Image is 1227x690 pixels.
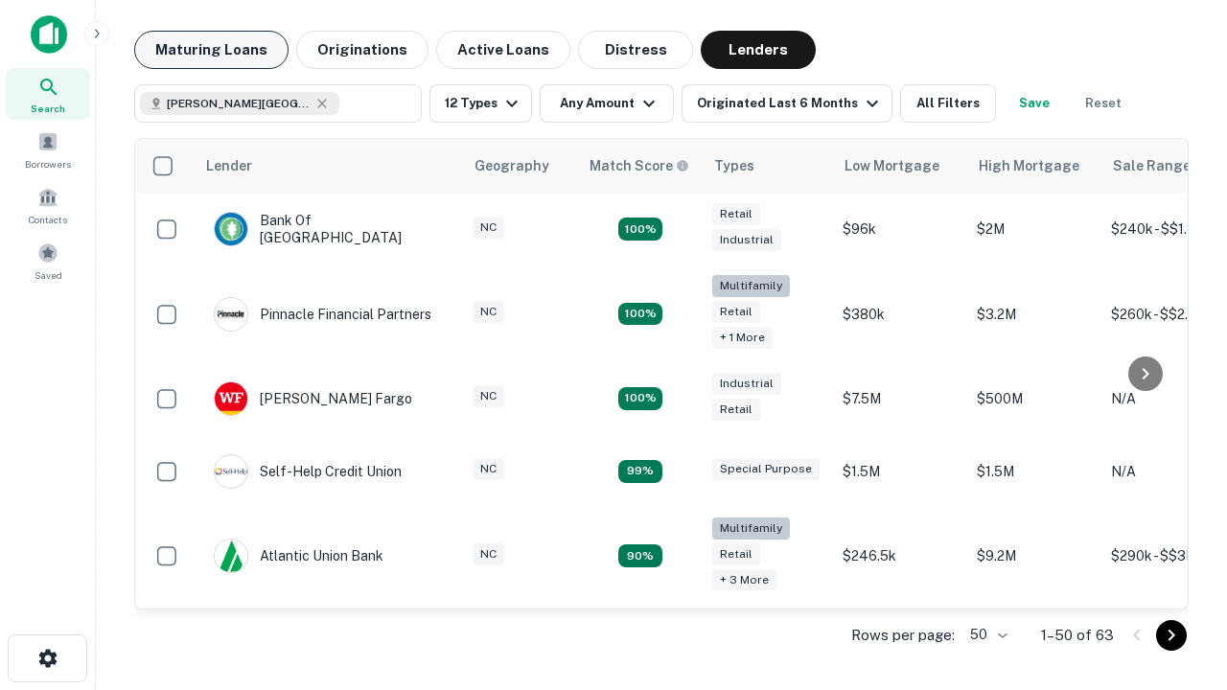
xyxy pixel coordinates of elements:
[1131,537,1227,629] iframe: Chat Widget
[134,31,289,69] button: Maturing Loans
[214,539,383,573] div: Atlantic Union Bank
[967,193,1101,265] td: $2M
[473,217,504,239] div: NC
[590,155,689,176] div: Capitalize uses an advanced AI algorithm to match your search with the best lender. The match sco...
[6,124,90,175] a: Borrowers
[215,540,247,572] img: picture
[712,275,790,297] div: Multifamily
[214,212,444,246] div: Bank Of [GEOGRAPHIC_DATA]
[833,265,967,362] td: $380k
[25,156,71,172] span: Borrowers
[167,95,311,112] span: [PERSON_NAME][GEOGRAPHIC_DATA], [GEOGRAPHIC_DATA]
[473,543,504,565] div: NC
[967,265,1101,362] td: $3.2M
[473,301,504,323] div: NC
[6,235,90,287] a: Saved
[712,458,820,480] div: Special Purpose
[712,301,760,323] div: Retail
[962,621,1010,649] div: 50
[578,139,703,193] th: Capitalize uses an advanced AI algorithm to match your search with the best lender. The match sco...
[979,154,1079,177] div: High Mortgage
[31,101,65,116] span: Search
[6,179,90,231] a: Contacts
[215,213,247,245] img: picture
[215,298,247,331] img: picture
[1041,624,1114,647] p: 1–50 of 63
[714,154,754,177] div: Types
[429,84,532,123] button: 12 Types
[206,154,252,177] div: Lender
[214,454,402,489] div: Self-help Credit Union
[35,267,62,283] span: Saved
[712,373,781,395] div: Industrial
[215,455,247,488] img: picture
[712,569,776,591] div: + 3 more
[31,15,67,54] img: capitalize-icon.png
[540,84,674,123] button: Any Amount
[436,31,570,69] button: Active Loans
[618,544,662,567] div: Matching Properties: 10, hasApolloMatch: undefined
[712,543,760,565] div: Retail
[215,382,247,415] img: picture
[703,139,833,193] th: Types
[29,212,67,227] span: Contacts
[473,385,504,407] div: NC
[845,154,939,177] div: Low Mortgage
[214,381,412,416] div: [PERSON_NAME] Fargo
[1156,620,1187,651] button: Go to next page
[214,297,431,332] div: Pinnacle Financial Partners
[590,155,685,176] h6: Match Score
[712,399,760,421] div: Retail
[618,460,662,483] div: Matching Properties: 11, hasApolloMatch: undefined
[967,362,1101,435] td: $500M
[296,31,428,69] button: Originations
[682,84,892,123] button: Originated Last 6 Months
[967,435,1101,508] td: $1.5M
[475,154,549,177] div: Geography
[701,31,816,69] button: Lenders
[833,362,967,435] td: $7.5M
[833,435,967,508] td: $1.5M
[1004,84,1065,123] button: Save your search to get updates of matches that match your search criteria.
[712,327,773,349] div: + 1 more
[618,218,662,241] div: Matching Properties: 15, hasApolloMatch: undefined
[900,84,996,123] button: All Filters
[618,303,662,326] div: Matching Properties: 20, hasApolloMatch: undefined
[618,387,662,410] div: Matching Properties: 14, hasApolloMatch: undefined
[851,624,955,647] p: Rows per page:
[712,517,790,540] div: Multifamily
[6,68,90,120] a: Search
[967,139,1101,193] th: High Mortgage
[833,508,967,605] td: $246.5k
[712,229,781,251] div: Industrial
[833,139,967,193] th: Low Mortgage
[697,92,884,115] div: Originated Last 6 Months
[967,508,1101,605] td: $9.2M
[195,139,463,193] th: Lender
[473,458,504,480] div: NC
[1073,84,1134,123] button: Reset
[578,31,693,69] button: Distress
[1113,154,1191,177] div: Sale Range
[833,193,967,265] td: $96k
[463,139,578,193] th: Geography
[712,203,760,225] div: Retail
